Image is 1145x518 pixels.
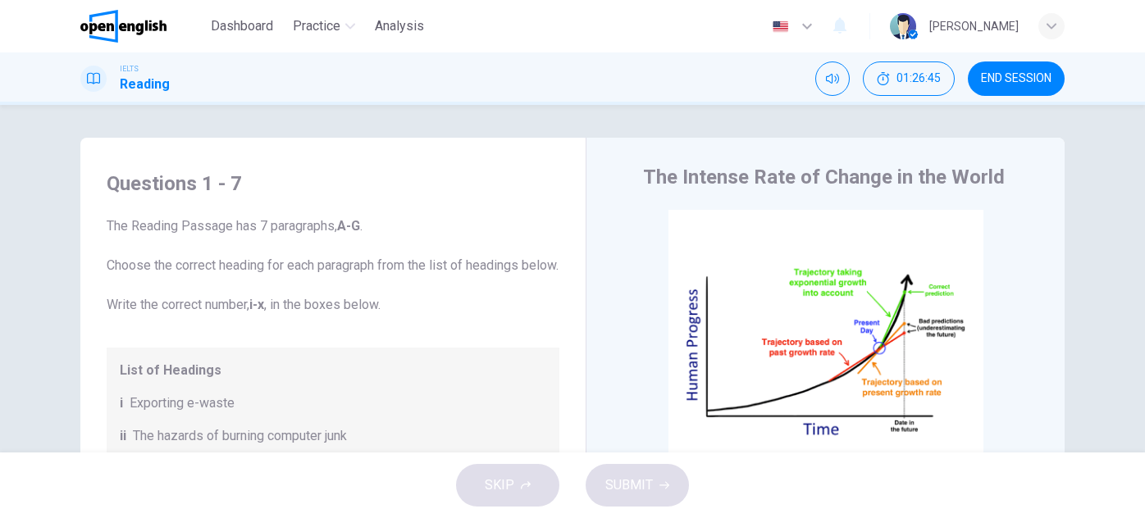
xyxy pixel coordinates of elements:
[133,426,347,446] span: The hazards of burning computer junk
[107,216,559,315] span: The Reading Passage has 7 paragraphs, . Choose the correct heading for each paragraph from the li...
[120,426,126,446] span: ii
[929,16,1019,36] div: [PERSON_NAME]
[815,61,850,96] div: Mute
[107,170,559,197] h4: Questions 1 - 7
[130,393,235,413] span: Exporting e-waste
[375,16,424,36] span: Analysis
[890,13,916,39] img: Profile picture
[80,10,167,43] img: OpenEnglish logo
[120,75,170,94] h1: Reading
[286,11,362,41] button: Practice
[211,16,273,36] span: Dashboard
[770,20,791,33] img: en
[120,63,139,75] span: IELTS
[120,361,546,380] span: List of Headings
[249,297,264,312] b: i-x
[120,393,123,413] span: i
[968,61,1065,96] button: END SESSION
[80,10,204,43] a: OpenEnglish logo
[863,61,955,96] button: 01:26:45
[896,72,941,85] span: 01:26:45
[337,218,360,234] b: A-G
[293,16,340,36] span: Practice
[368,11,431,41] button: Analysis
[863,61,955,96] div: Hide
[204,11,280,41] button: Dashboard
[981,72,1051,85] span: END SESSION
[643,164,1005,190] h4: The Intense Rate of Change in the World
